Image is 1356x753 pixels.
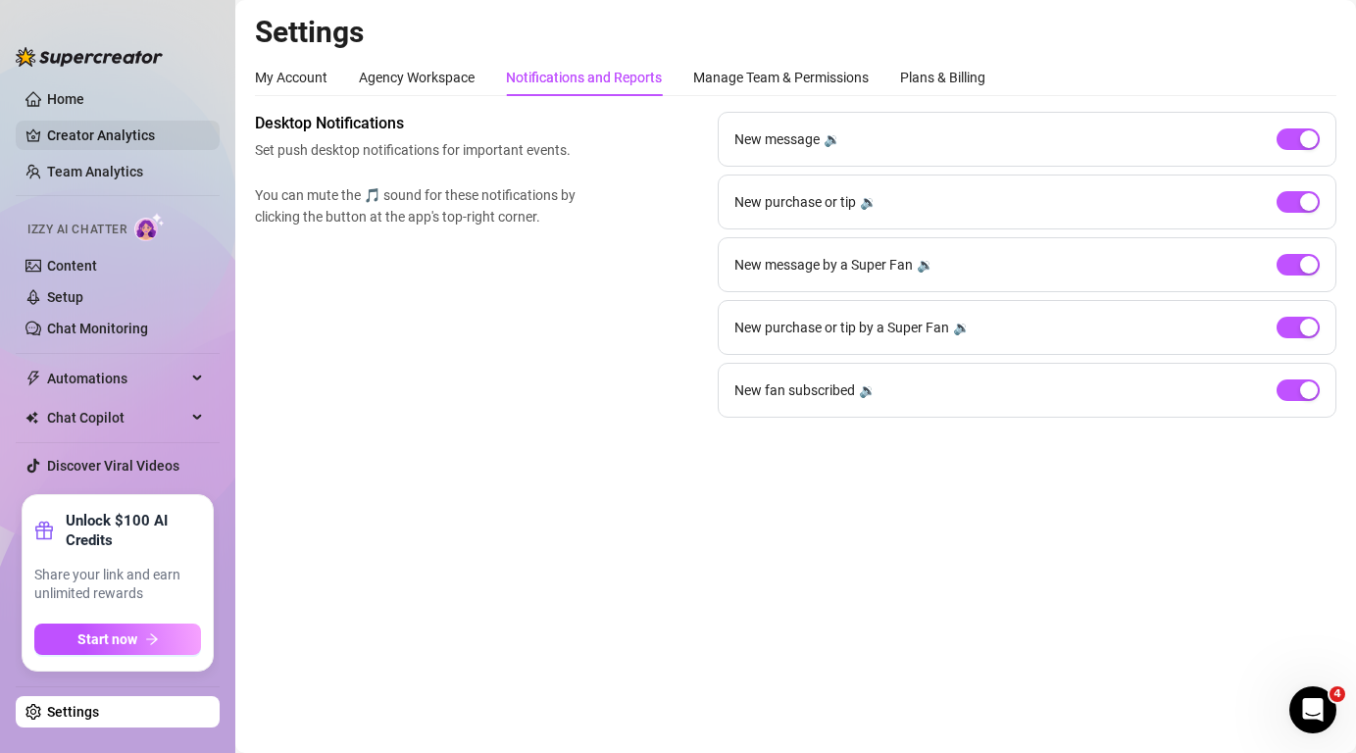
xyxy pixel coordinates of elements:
span: New purchase or tip [734,191,856,213]
span: You can mute the 🎵 sound for these notifications by clicking the button at the app's top-right co... [255,184,584,227]
a: Discover Viral Videos [47,458,179,474]
span: arrow-right [145,632,159,646]
a: Setup [47,289,83,305]
a: Creator Analytics [47,120,204,151]
img: AI Chatter [134,213,165,241]
h2: Settings [255,14,1336,51]
span: Desktop Notifications [255,112,584,135]
a: Team Analytics [47,164,143,179]
span: Chat Copilot [47,402,186,433]
div: Notifications and Reports [506,67,662,88]
iframe: Intercom live chat [1289,686,1336,733]
span: Start now [77,631,137,647]
img: Chat Copilot [25,411,38,425]
div: 🔉 [953,317,970,338]
span: Izzy AI Chatter [27,221,126,239]
a: Content [47,258,97,274]
div: Manage Team & Permissions [693,67,869,88]
span: Automations [47,363,186,394]
span: New purchase or tip by a Super Fan [734,317,949,338]
span: New message by a Super Fan [734,254,913,276]
img: logo-BBDzfeDw.svg [16,47,163,67]
div: 🔉 [917,254,933,276]
span: Set push desktop notifications for important events. [255,139,584,161]
span: thunderbolt [25,371,41,386]
span: New message [734,128,820,150]
span: 4 [1330,686,1345,702]
div: 🔉 [824,128,840,150]
span: gift [34,521,54,540]
div: My Account [255,67,327,88]
span: New fan subscribed [734,379,855,401]
div: 🔉 [860,191,877,213]
a: Settings [47,704,99,720]
button: Start nowarrow-right [34,624,201,655]
div: Agency Workspace [359,67,475,88]
a: Chat Monitoring [47,321,148,336]
span: Share your link and earn unlimited rewards [34,566,201,604]
strong: Unlock $100 AI Credits [66,511,201,550]
a: Home [47,91,84,107]
div: Plans & Billing [900,67,985,88]
div: 🔉 [859,379,876,401]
